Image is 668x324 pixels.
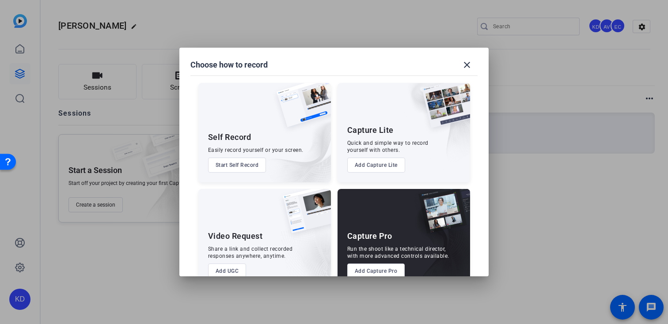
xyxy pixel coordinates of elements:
[276,189,331,242] img: ugc-content.png
[190,60,268,70] h1: Choose how to record
[347,139,429,154] div: Quick and simple way to record yourself with others.
[347,245,449,260] div: Run the shoot like a technical director, with more advanced controls available.
[347,158,405,173] button: Add Capture Lite
[208,158,266,173] button: Start Self Record
[412,189,470,243] img: capture-pro.png
[391,83,470,171] img: embarkstudio-capture-lite.png
[208,132,251,143] div: Self Record
[280,216,331,288] img: embarkstudio-ugc-content.png
[208,264,247,279] button: Add UGC
[270,83,331,136] img: self-record.png
[208,147,304,154] div: Easily record yourself or your screen.
[405,200,470,288] img: embarkstudio-capture-pro.png
[347,231,392,241] div: Capture Pro
[347,264,405,279] button: Add Capture Pro
[254,102,331,182] img: embarkstudio-self-record.png
[462,60,472,70] mat-icon: close
[208,245,293,260] div: Share a link and collect recorded responses anywhere, anytime.
[208,231,263,241] div: Video Request
[347,125,394,136] div: Capture Lite
[415,83,470,137] img: capture-lite.png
